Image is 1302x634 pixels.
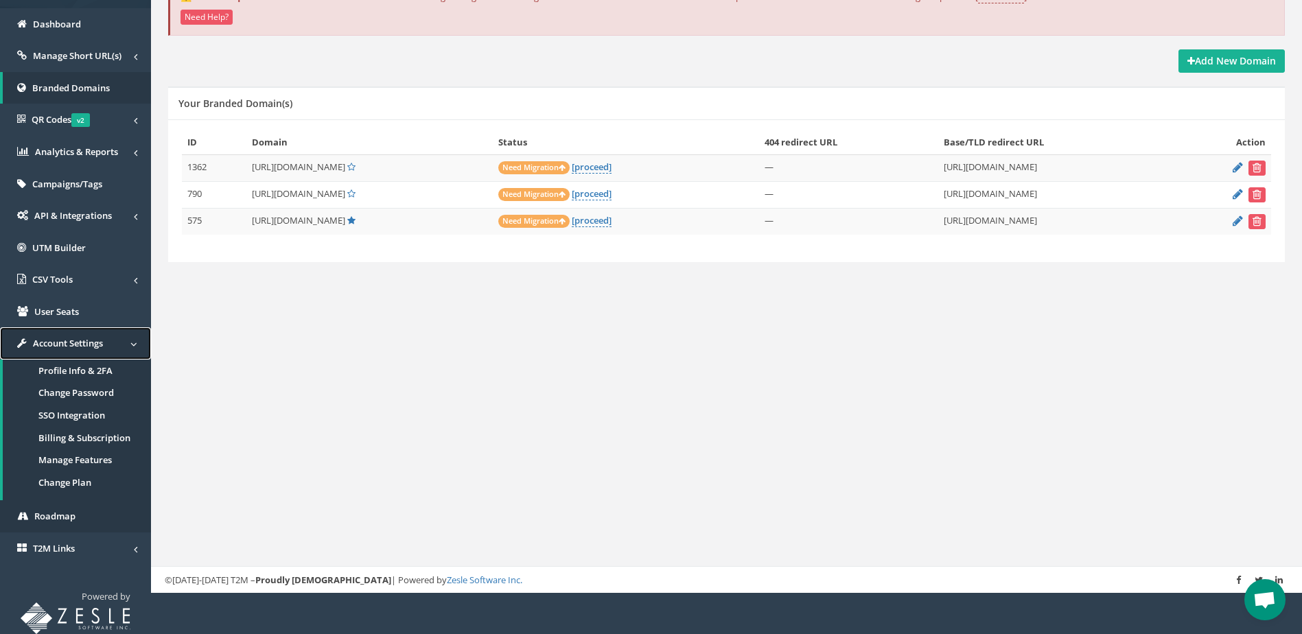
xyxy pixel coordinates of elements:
td: [URL][DOMAIN_NAME] [938,208,1176,235]
th: Status [493,130,759,154]
a: Change Password [3,381,151,404]
td: — [759,208,939,235]
span: [URL][DOMAIN_NAME] [252,214,345,226]
span: [URL][DOMAIN_NAME] [252,187,345,200]
a: Change Plan [3,471,151,494]
a: [proceed] [572,161,612,174]
span: Need Migration [498,161,570,174]
span: Need Migration [498,215,570,228]
th: Base/TLD redirect URL [938,130,1176,154]
th: Action [1177,130,1271,154]
span: [URL][DOMAIN_NAME] [252,161,345,173]
a: Open chat [1244,579,1286,620]
td: 790 [182,181,246,208]
span: Analytics & Reports [35,145,118,158]
span: T2M Links [33,542,75,554]
h5: Your Branded Domain(s) [178,98,292,108]
td: [URL][DOMAIN_NAME] [938,181,1176,208]
a: Add New Domain [1178,49,1285,73]
td: [URL][DOMAIN_NAME] [938,154,1176,181]
a: Billing & Subscription [3,427,151,449]
span: SSO Integration [38,409,105,421]
a: Zesle Software Inc. [447,574,522,586]
a: [proceed] [572,214,612,227]
a: Manage Features [3,449,151,471]
span: Manage Short URL(s) [33,49,121,62]
span: Need Migration [498,188,570,201]
td: 575 [182,208,246,235]
th: Domain [246,130,492,154]
td: — [759,154,939,181]
a: Default [347,214,356,226]
span: Branded Domains [32,82,110,94]
span: Account Settings [33,337,103,349]
span: Roadmap [34,510,75,522]
th: ID [182,130,246,154]
span: CSV Tools [32,273,73,285]
span: v2 [71,113,90,127]
span: UTM Builder [32,242,86,254]
span: Dashboard [33,18,81,30]
span: QR Codes [32,113,90,126]
strong: Add New Domain [1187,54,1276,67]
td: 1362 [182,154,246,181]
a: [proceed] [572,187,612,200]
button: Need Help? [181,10,233,25]
span: Campaigns/Tags [32,178,102,190]
a: Set Default [347,187,356,200]
span: API & Integrations [34,209,112,222]
div: ©[DATE]-[DATE] T2M – | Powered by [165,574,1288,587]
span: User Seats [34,305,79,318]
a: Set Default [347,161,356,173]
a: Profile Info & 2FA [3,360,151,382]
th: 404 redirect URL [759,130,939,154]
strong: Proudly [DEMOGRAPHIC_DATA] [255,574,391,586]
a: SSO Integration [3,404,151,427]
td: — [759,181,939,208]
span: Powered by [82,590,130,602]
